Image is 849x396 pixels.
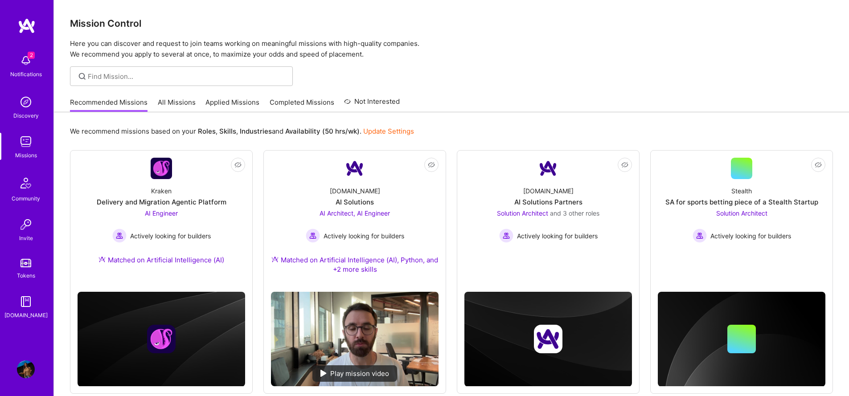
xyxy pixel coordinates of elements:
i: icon EyeClosed [621,161,628,168]
span: and 3 other roles [550,209,599,217]
i: icon SearchGrey [77,71,87,82]
div: Discovery [13,111,39,120]
img: Company logo [534,325,562,353]
img: Actively looking for builders [693,229,707,243]
img: Ateam Purple Icon [98,256,106,263]
a: Company Logo[DOMAIN_NAME]AI Solutions PartnersSolution Architect and 3 other rolesActively lookin... [464,158,632,268]
div: [DOMAIN_NAME] [330,186,380,196]
i: icon EyeClosed [815,161,822,168]
img: logo [18,18,36,34]
div: [DOMAIN_NAME] [523,186,574,196]
i: icon EyeClosed [234,161,242,168]
img: Actively looking for builders [499,229,513,243]
div: SA for sports betting piece of a Stealth Startup [665,197,818,207]
div: Matched on Artificial Intelligence (AI) [98,255,224,265]
span: Actively looking for builders [517,231,598,241]
a: Applied Missions [205,98,259,112]
div: Tokens [17,271,35,280]
img: User Avatar [17,360,35,378]
img: Ateam Purple Icon [271,256,279,263]
div: Delivery and Migration Agentic Platform [97,197,226,207]
a: Not Interested [344,96,400,112]
img: tokens [21,259,31,267]
img: Company Logo [151,158,172,179]
span: Solution Architect [716,209,767,217]
p: We recommend missions based on your , , and . [70,127,414,136]
img: guide book [17,293,35,310]
div: Invite [19,233,33,243]
b: Roles [198,127,216,135]
b: Skills [219,127,236,135]
img: No Mission [271,292,439,386]
h3: Mission Control [70,18,833,29]
b: Industries [240,127,272,135]
img: bell [17,52,35,69]
i: icon EyeClosed [428,161,435,168]
div: Community [12,194,40,203]
div: Stealth [731,186,752,196]
span: AI Engineer [145,209,178,217]
span: 2 [28,52,35,59]
a: Completed Missions [270,98,334,112]
span: Actively looking for builders [130,231,211,241]
img: Company Logo [344,158,365,179]
img: teamwork [17,133,35,151]
span: Actively looking for builders [324,231,404,241]
div: [DOMAIN_NAME] [4,310,48,320]
img: play [320,370,327,377]
a: StealthSA for sports betting piece of a Stealth StartupSolution Architect Actively looking for bu... [658,158,825,268]
span: Solution Architect [497,209,548,217]
b: Availability (50 hrs/wk) [285,127,360,135]
img: Invite [17,216,35,233]
div: Matched on Artificial Intelligence (AI), Python, and +2 more skills [271,255,439,274]
img: discovery [17,93,35,111]
img: cover [464,292,632,387]
div: AI Solutions [336,197,374,207]
img: cover [658,292,825,387]
div: Missions [15,151,37,160]
a: All Missions [158,98,196,112]
div: Play mission video [312,365,397,382]
img: Company logo [147,325,176,353]
span: AI Architect, AI Engineer [320,209,390,217]
a: Company Logo[DOMAIN_NAME]AI SolutionsAI Architect, AI Engineer Actively looking for buildersActiv... [271,158,439,285]
p: Here you can discover and request to join teams working on meaningful missions with high-quality ... [70,38,833,60]
input: Find Mission... [88,72,286,81]
img: Actively looking for builders [112,229,127,243]
span: Actively looking for builders [710,231,791,241]
a: Update Settings [363,127,414,135]
img: cover [78,292,245,387]
a: Recommended Missions [70,98,148,112]
div: Notifications [10,69,42,79]
a: Company LogoKrakenDelivery and Migration Agentic PlatformAI Engineer Actively looking for builder... [78,158,245,275]
img: Company Logo [537,158,559,179]
img: Actively looking for builders [306,229,320,243]
div: Kraken [151,186,172,196]
div: AI Solutions Partners [514,197,582,207]
img: Community [15,172,37,194]
a: User Avatar [15,360,37,378]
